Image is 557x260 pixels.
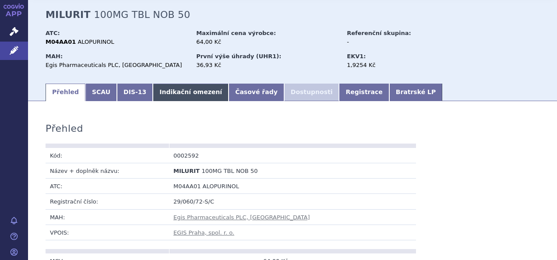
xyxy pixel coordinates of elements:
div: 1,9254 Kč [347,61,445,69]
strong: ATC: [46,30,60,36]
strong: EKV1: [347,53,366,60]
a: Registrace [339,84,389,101]
td: 29/060/72-S/C [169,194,416,209]
h3: Přehled [46,123,83,134]
td: ATC: [46,179,169,194]
strong: MAH: [46,53,63,60]
div: - [347,38,445,46]
a: DIS-13 [117,84,153,101]
td: VPOIS: [46,225,169,240]
div: Egis Pharmaceuticals PLC, [GEOGRAPHIC_DATA] [46,61,188,69]
td: Název + doplněk názvu: [46,163,169,179]
td: MAH: [46,209,169,225]
a: Bratrské LP [389,84,442,101]
td: 0002592 [169,148,293,163]
strong: M04AA01 [46,39,76,45]
strong: MILURIT [46,9,91,20]
a: Indikační omezení [153,84,229,101]
span: ALOPURINOL [203,183,239,190]
a: EGIS Praha, spol. r. o. [173,229,234,236]
div: 64,00 Kč [196,38,338,46]
td: Kód: [46,148,169,163]
strong: Maximální cena výrobce: [196,30,276,36]
strong: První výše úhrady (UHR1): [196,53,281,60]
span: ALOPURINOL [78,39,114,45]
span: MILURIT [173,168,200,174]
a: Časové řady [229,84,284,101]
span: 100MG TBL NOB 50 [201,168,257,174]
a: Egis Pharmaceuticals PLC, [GEOGRAPHIC_DATA] [173,214,310,221]
span: M04AA01 [173,183,201,190]
strong: Referenční skupina: [347,30,411,36]
span: 100MG TBL NOB 50 [94,9,190,20]
td: Registrační číslo: [46,194,169,209]
a: SCAU [85,84,117,101]
div: 36,93 Kč [196,61,338,69]
a: Přehled [46,84,85,101]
